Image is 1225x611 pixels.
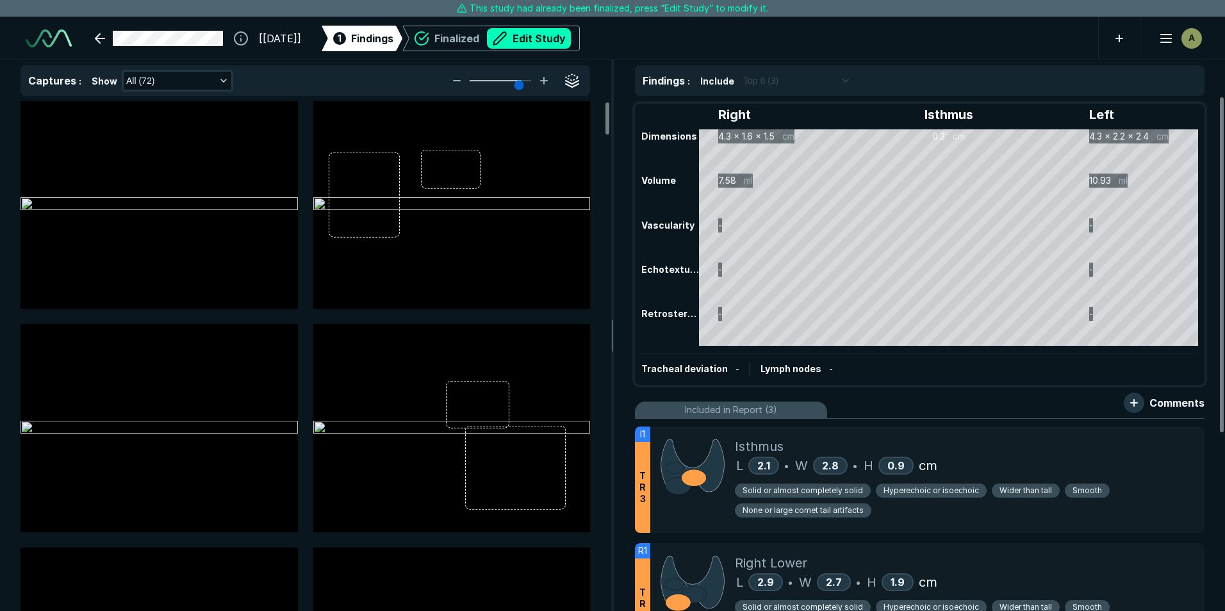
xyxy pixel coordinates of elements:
button: avatar-name [1151,26,1204,51]
span: • [856,574,860,590]
span: Findings [351,31,393,46]
div: avatar-name [1181,28,1202,49]
button: Edit Study [487,28,571,49]
span: 2.9 [757,576,774,589]
span: H [864,456,873,475]
span: Isthmus [735,437,784,456]
div: Finalized [434,28,571,49]
span: 0.9 [887,459,905,472]
span: Top 6 (3) [743,74,778,88]
span: 1.9 [891,576,905,589]
span: Lymph nodes [760,363,821,374]
span: 1 [338,31,341,45]
img: 9P3WOIAAAAGSURBVAMAOff3E1SJj7QAAAAASUVORK5CYII= [661,437,725,494]
div: I1TR3IsthmusL2.1•W2.8•H0.9cmSolid or almost completely solidHyperechoic or isoechoicWider than ta... [635,427,1204,533]
a: See-Mode Logo [21,24,77,53]
span: [[DATE]] [259,31,301,46]
span: Right Lower [735,553,807,573]
span: I1 [640,427,645,441]
span: A [1188,31,1195,45]
span: R1 [638,544,647,558]
span: 2.8 [822,459,839,472]
span: L [736,456,743,475]
span: cm [919,573,937,592]
img: 8a238fee-88a7-4bbe-869f-eab4133c18db [21,421,298,436]
span: T R 3 [639,470,646,505]
img: 22c819f2-38f3-43c7-8802-8a110bb4cfb7 [313,197,591,213]
span: L [736,573,743,592]
span: Wider than tall [999,485,1052,496]
span: • [853,458,857,473]
span: Included in Report (3) [685,403,777,417]
span: Solid or almost completely solid [743,485,863,496]
span: W [799,573,812,592]
img: 0fcf6fec-64f6-430f-b84f-703223f676aa [21,197,298,213]
span: Findings [643,74,685,87]
span: cm [919,456,937,475]
span: All (72) [126,74,154,88]
span: Comments [1149,395,1204,411]
span: Show [92,74,117,88]
span: : [79,76,81,86]
span: : [687,76,690,86]
div: FinalizedEdit Study [402,26,580,51]
span: • [788,574,793,590]
img: +9qzejAAAABklEQVQDANRY+BMlIBDDAAAAAElFTkSuQmCC [661,553,725,610]
span: Include [700,74,734,88]
span: 2.1 [757,459,770,472]
span: Smooth [1073,485,1102,496]
span: - [829,363,833,374]
span: • [784,458,789,473]
div: 1Findings [322,26,402,51]
span: 2.7 [826,576,842,589]
span: None or large comet tail artifacts [743,505,864,516]
span: Tracheal deviation [641,363,728,374]
span: This study had already been finalized, press “Edit Study” to modify it. [470,1,768,15]
span: Hyperechoic or isoechoic [884,485,979,496]
span: Captures [28,74,76,87]
span: - [736,363,739,374]
img: fa9c1f8c-86aa-49ed-b768-0d0e0ff5f107 [313,421,591,436]
span: W [795,456,808,475]
span: H [867,573,876,592]
img: See-Mode Logo [26,29,72,47]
